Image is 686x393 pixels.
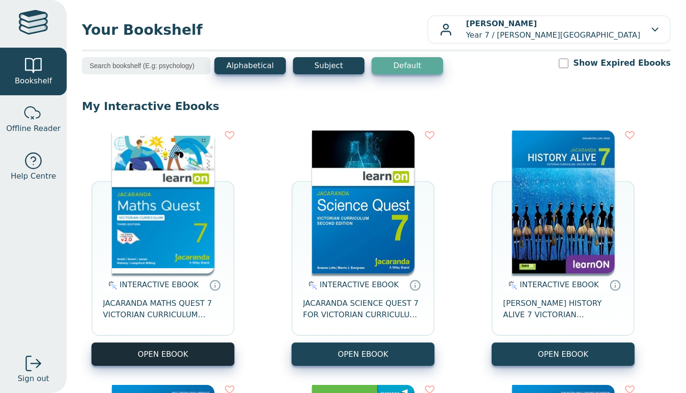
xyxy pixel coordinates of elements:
button: Alphabetical [214,57,286,74]
span: JACARANDA SCIENCE QUEST 7 FOR VICTORIAN CURRICULUM LEARNON 2E EBOOK [303,298,423,321]
button: OPEN EBOOK [492,343,635,366]
img: d4781fba-7f91-e911-a97e-0272d098c78b.jpg [512,131,615,273]
span: JACARANDA MATHS QUEST 7 VICTORIAN CURRICULUM LEARNON EBOOK 3E [103,298,223,321]
img: interactive.svg [105,280,117,291]
a: Interactive eBooks are accessed online via the publisher’s portal. They contain interactive resou... [409,279,421,291]
span: Bookshelf [15,75,52,87]
span: INTERACTIVE EBOOK [320,280,399,289]
a: Interactive eBooks are accessed online via the publisher’s portal. They contain interactive resou... [209,279,221,291]
button: [PERSON_NAME]Year 7 / [PERSON_NAME][GEOGRAPHIC_DATA] [427,15,671,44]
button: Subject [293,57,364,74]
input: Search bookshelf (E.g: psychology) [82,57,211,74]
img: b87b3e28-4171-4aeb-a345-7fa4fe4e6e25.jpg [112,131,214,273]
img: interactive.svg [505,280,517,291]
b: [PERSON_NAME] [466,19,537,28]
span: Help Centre [10,171,56,182]
span: Your Bookshelf [82,19,427,40]
label: Show Expired Ebooks [573,57,671,69]
img: 329c5ec2-5188-ea11-a992-0272d098c78b.jpg [312,131,414,273]
button: OPEN EBOOK [292,343,434,366]
img: interactive.svg [305,280,317,291]
span: Sign out [18,373,49,384]
button: OPEN EBOOK [91,343,234,366]
span: INTERACTIVE EBOOK [120,280,199,289]
p: Year 7 / [PERSON_NAME][GEOGRAPHIC_DATA] [466,18,640,41]
p: My Interactive Ebooks [82,99,671,113]
span: INTERACTIVE EBOOK [520,280,599,289]
button: Default [372,57,443,74]
a: Interactive eBooks are accessed online via the publisher’s portal. They contain interactive resou... [609,279,621,291]
span: Offline Reader [6,123,61,134]
span: [PERSON_NAME] HISTORY ALIVE 7 VICTORIAN CURRICULUM LEARNON EBOOK 2E [503,298,623,321]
